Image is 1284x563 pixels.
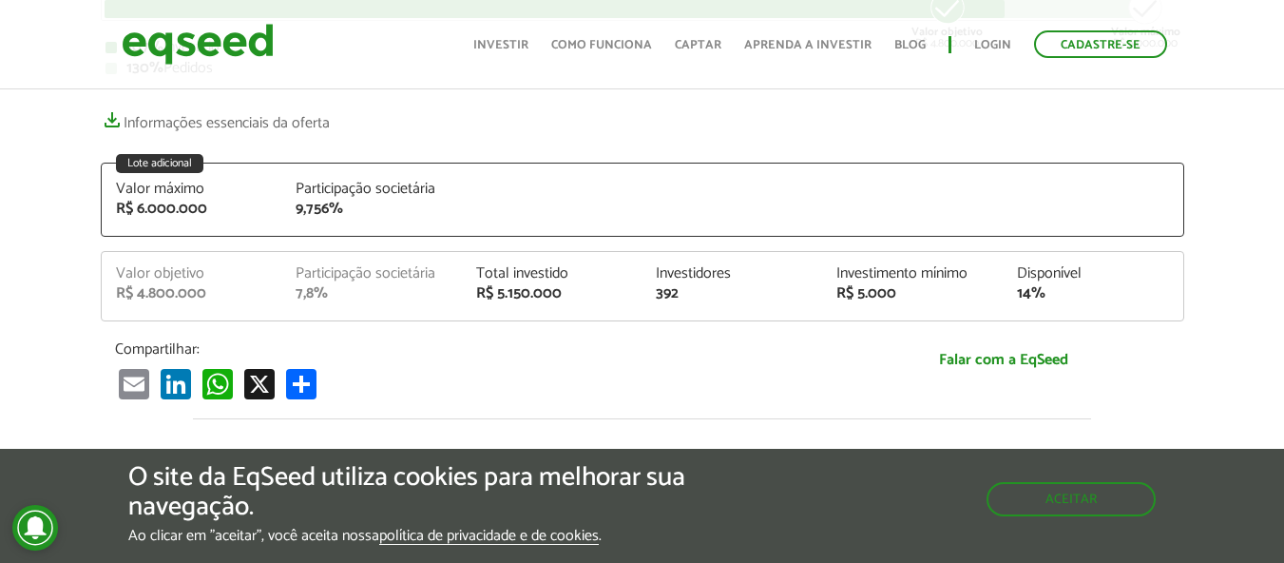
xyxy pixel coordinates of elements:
[1017,286,1169,301] div: 14%
[836,286,988,301] div: R$ 5.000
[116,182,268,197] div: Valor máximo
[282,368,320,399] a: Compartilhar
[128,527,744,545] p: Ao clicar em "aceitar", você aceita nossa .
[675,39,721,51] a: Captar
[1017,266,1169,281] div: Disponível
[296,182,448,197] div: Participação societária
[836,266,988,281] div: Investimento mínimo
[476,266,628,281] div: Total investido
[157,368,195,399] a: LinkedIn
[744,39,872,51] a: Aprenda a investir
[128,463,744,522] h5: O site da EqSeed utiliza cookies para melhorar sua navegação.
[837,340,1170,379] a: Falar com a EqSeed
[116,202,268,217] div: R$ 6.000.000
[656,266,808,281] div: Investidores
[551,39,652,51] a: Como funciona
[656,286,808,301] div: 392
[987,482,1156,516] button: Aceitar
[115,368,153,399] a: Email
[240,368,278,399] a: X
[116,154,203,173] div: Lote adicional
[101,105,330,131] a: Informações essenciais da oferta
[122,19,274,69] img: EqSeed
[116,266,268,281] div: Valor objetivo
[473,39,528,51] a: Investir
[894,39,926,51] a: Blog
[379,529,599,545] a: política de privacidade e de cookies
[296,286,448,301] div: 7,8%
[116,286,268,301] div: R$ 4.800.000
[296,202,448,217] div: 9,756%
[1034,30,1167,58] a: Cadastre-se
[476,286,628,301] div: R$ 5.150.000
[974,39,1011,51] a: Login
[199,368,237,399] a: WhatsApp
[296,266,448,281] div: Participação societária
[115,340,809,359] p: Compartilhar:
